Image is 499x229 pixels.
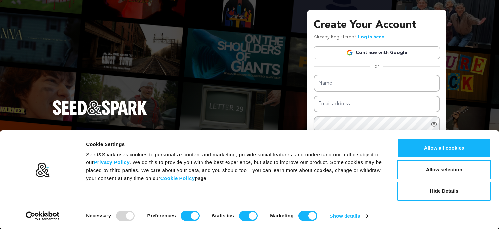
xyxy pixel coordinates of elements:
input: Email address [314,96,440,112]
input: Name [314,75,440,92]
a: Show password as plain text. Warning: this will display your password on the screen. [431,121,437,128]
div: Cookie Settings [86,140,382,148]
img: logo [35,162,50,178]
img: Seed&Spark Logo [53,100,147,115]
a: Continue with Google [314,46,440,59]
strong: Necessary [86,213,111,218]
strong: Statistics [212,213,234,218]
p: Already Registered? [314,33,384,41]
img: Google logo [346,49,353,56]
h3: Create Your Account [314,17,440,33]
button: Allow all cookies [397,138,491,157]
span: or [370,63,383,70]
a: Show details [330,211,368,221]
button: Hide Details [397,182,491,201]
strong: Marketing [270,213,294,218]
a: Cookie Policy [160,175,195,181]
a: Log in here [358,35,384,39]
a: Seed&Spark Homepage [53,100,147,128]
div: Seed&Spark uses cookies to personalize content and marketing, provide social features, and unders... [86,151,382,182]
a: Privacy Policy [94,159,130,165]
a: Usercentrics Cookiebot - opens in a new window [14,211,71,221]
button: Allow selection [397,160,491,179]
strong: Preferences [147,213,176,218]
